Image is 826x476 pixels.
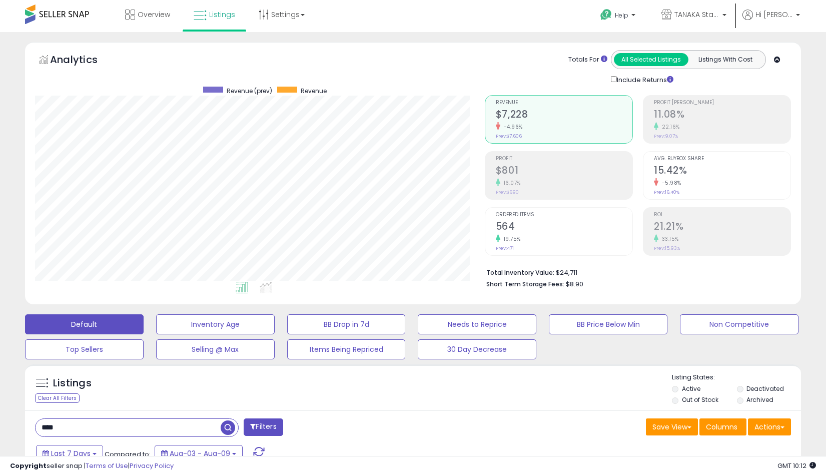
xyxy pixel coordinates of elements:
div: Clear All Filters [35,393,80,403]
button: Top Sellers [25,339,144,359]
button: Save View [646,418,698,435]
button: BB Drop in 7d [287,314,406,334]
span: Listings [209,10,235,20]
small: -5.98% [658,179,681,187]
span: Profit [496,156,632,162]
small: 16.07% [500,179,521,187]
span: Aug-03 - Aug-09 [170,448,230,458]
button: Default [25,314,144,334]
span: 2025-08-17 10:12 GMT [777,461,816,470]
h5: Listings [53,376,92,390]
h2: 21.21% [654,221,790,234]
h2: $7,228 [496,109,632,122]
b: Total Inventory Value: [486,268,554,277]
button: Aug-03 - Aug-09 [155,445,243,462]
span: Columns [706,422,737,432]
button: Actions [748,418,791,435]
button: Needs to Reprice [418,314,536,334]
small: Prev: 15.93% [654,245,680,251]
li: $24,711 [486,266,783,278]
a: Help [592,1,645,32]
label: Archived [746,395,773,404]
h2: 15.42% [654,165,790,178]
button: Items Being Repriced [287,339,406,359]
span: Hi [PERSON_NAME] [755,10,793,20]
span: Last 7 Days [51,448,91,458]
small: Prev: 16.40% [654,189,679,195]
small: -4.96% [500,123,523,131]
button: Inventory Age [156,314,275,334]
a: Privacy Policy [130,461,174,470]
p: Listing States: [672,373,801,382]
h2: 11.08% [654,109,790,122]
span: Overview [138,10,170,20]
button: Listings With Cost [688,53,762,66]
span: Revenue [496,100,632,106]
small: Prev: 471 [496,245,514,251]
small: 19.75% [500,235,521,243]
span: $8.90 [566,279,583,289]
button: Filters [244,418,283,436]
a: Terms of Use [86,461,128,470]
div: Include Returns [603,74,686,85]
span: ROI [654,212,790,218]
label: Out of Stock [682,395,718,404]
button: Non Competitive [680,314,798,334]
label: Deactivated [746,384,784,393]
i: Get Help [600,9,612,21]
button: 30 Day Decrease [418,339,536,359]
span: Ordered Items [496,212,632,218]
strong: Copyright [10,461,47,470]
a: Hi [PERSON_NAME] [742,10,800,32]
h2: 564 [496,221,632,234]
small: 33.15% [658,235,679,243]
small: Prev: $7,606 [496,133,522,139]
button: All Selected Listings [614,53,688,66]
h2: $801 [496,165,632,178]
span: Avg. Buybox Share [654,156,790,162]
button: Columns [699,418,746,435]
small: 22.16% [658,123,680,131]
span: Help [615,11,628,20]
small: Prev: 9.07% [654,133,678,139]
b: Short Term Storage Fees: [486,280,564,288]
h5: Analytics [50,53,117,69]
small: Prev: $690 [496,189,519,195]
button: Last 7 Days [36,445,103,462]
label: Active [682,384,700,393]
button: Selling @ Max [156,339,275,359]
span: TANAKA Stationery & Tools: Top of [GEOGRAPHIC_DATA] (5Ts) [674,10,719,20]
span: Compared to: [105,449,151,459]
button: BB Price Below Min [549,314,667,334]
div: Totals For [568,55,607,65]
span: Profit [PERSON_NAME] [654,100,790,106]
span: Revenue [301,87,327,95]
span: Revenue (prev) [227,87,272,95]
div: seller snap | | [10,461,174,471]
